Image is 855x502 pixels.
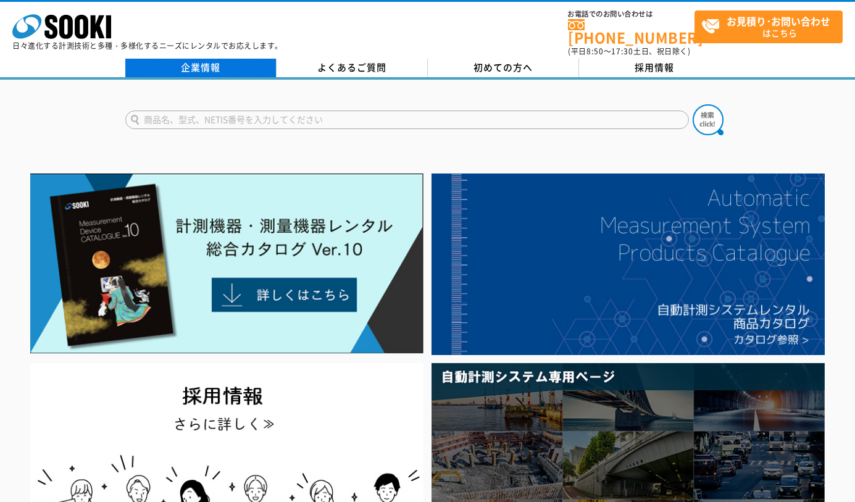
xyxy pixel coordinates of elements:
[579,59,730,77] a: 採用情報
[125,111,689,129] input: 商品名、型式、NETIS番号を入力してください
[473,61,533,74] span: 初めての方へ
[432,174,825,355] img: 自動計測システムカタログ
[611,46,633,57] span: 17:30
[727,14,830,28] strong: お見積り･お問い合わせ
[277,59,428,77] a: よくあるご質問
[694,10,843,43] a: お見積り･お問い合わせはこちら
[701,11,842,42] span: はこちら
[568,19,694,44] a: [PHONE_NUMBER]
[568,46,690,57] span: (平日 ～ 土日、祝日除く)
[12,42,283,49] p: 日々進化する計測技術と多種・多様化するニーズにレンタルでお応えします。
[125,59,277,77] a: 企業情報
[30,174,423,354] img: Catalog Ver10
[428,59,579,77] a: 初めての方へ
[568,10,694,18] span: お電話でのお問い合わせは
[586,46,604,57] span: 8:50
[693,104,724,135] img: btn_search.png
